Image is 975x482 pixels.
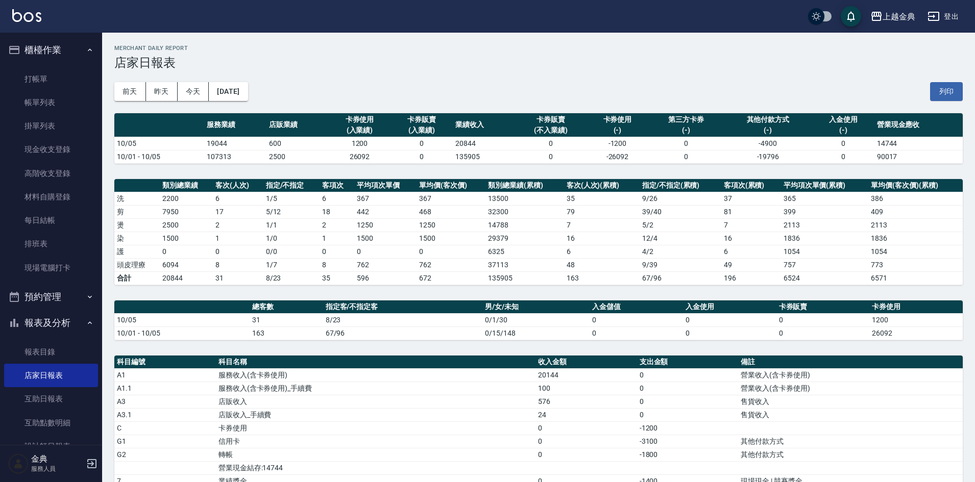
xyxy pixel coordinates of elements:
[114,271,160,285] td: 合計
[640,218,721,232] td: 5 / 2
[564,179,640,192] th: 客次(人次)(累積)
[320,192,354,205] td: 6
[637,368,739,382] td: 0
[738,356,963,369] th: 備註
[204,113,266,137] th: 服務業績
[535,408,637,421] td: 24
[114,205,160,218] td: 剪
[564,218,640,232] td: 7
[417,192,485,205] td: 367
[204,137,266,150] td: 19044
[724,137,812,150] td: -4900
[204,150,266,163] td: 107313
[331,114,388,125] div: 卡券使用
[640,258,721,271] td: 9 / 39
[354,205,417,218] td: 442
[216,408,535,421] td: 店販收入_手續費
[216,461,535,474] td: 營業現金結存:14744
[564,271,640,285] td: 163
[485,258,564,271] td: 37113
[683,300,776,314] th: 入金使用
[216,395,535,408] td: 店販收入
[213,271,263,285] td: 31
[320,218,354,232] td: 2
[178,82,209,101] button: 今天
[485,218,564,232] td: 14788
[266,113,329,137] th: 店販業績
[776,300,870,314] th: 卡券販賣
[417,271,485,285] td: 672
[738,382,963,395] td: 營業收入(含卡券使用)
[114,313,250,326] td: 10/05
[564,205,640,218] td: 79
[4,209,98,232] a: 每日結帳
[216,356,535,369] th: 科目名稱
[160,179,213,192] th: 類別總業績
[587,137,649,150] td: -1200
[146,82,178,101] button: 昨天
[868,179,963,192] th: 單均價(客次價)(累積)
[160,232,213,245] td: 1500
[4,232,98,256] a: 排班表
[485,232,564,245] td: 29379
[391,137,453,150] td: 0
[213,205,263,218] td: 17
[160,205,213,218] td: 7950
[721,192,781,205] td: 37
[263,258,320,271] td: 1 / 7
[812,137,874,150] td: 0
[868,258,963,271] td: 773
[250,326,323,340] td: 163
[930,82,963,101] button: 列印
[213,192,263,205] td: 6
[564,258,640,271] td: 48
[868,192,963,205] td: 386
[869,326,963,340] td: 26092
[320,245,354,258] td: 0
[776,313,870,326] td: 0
[721,232,781,245] td: 16
[721,245,781,258] td: 6
[874,137,963,150] td: 14744
[216,421,535,435] td: 卡券使用
[738,395,963,408] td: 售貨收入
[263,271,320,285] td: 8/23
[724,150,812,163] td: -19796
[640,192,721,205] td: 9 / 26
[648,150,723,163] td: 0
[354,192,417,205] td: 367
[114,300,963,340] table: a dense table
[263,218,320,232] td: 1 / 1
[781,205,869,218] td: 399
[482,326,590,340] td: 0/15/148
[564,245,640,258] td: 6
[535,395,637,408] td: 576
[114,382,216,395] td: A1.1
[320,232,354,245] td: 1
[114,137,204,150] td: 10/05
[354,271,417,285] td: 596
[726,125,810,136] div: (-)
[866,6,919,27] button: 上越金典
[637,448,739,461] td: -1800
[213,179,263,192] th: 客次(人次)
[869,300,963,314] th: 卡券使用
[417,218,485,232] td: 1250
[393,125,450,136] div: (入業績)
[485,205,564,218] td: 32300
[114,245,160,258] td: 護
[482,313,590,326] td: 0/1/30
[213,218,263,232] td: 2
[640,205,721,218] td: 39 / 40
[721,271,781,285] td: 196
[216,435,535,448] td: 信用卡
[417,232,485,245] td: 1500
[209,82,248,101] button: [DATE]
[263,205,320,218] td: 5 / 12
[4,411,98,435] a: 互助點數明細
[637,421,739,435] td: -1200
[637,435,739,448] td: -3100
[160,192,213,205] td: 2200
[320,179,354,192] th: 客項次
[4,310,98,336] button: 報表及分析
